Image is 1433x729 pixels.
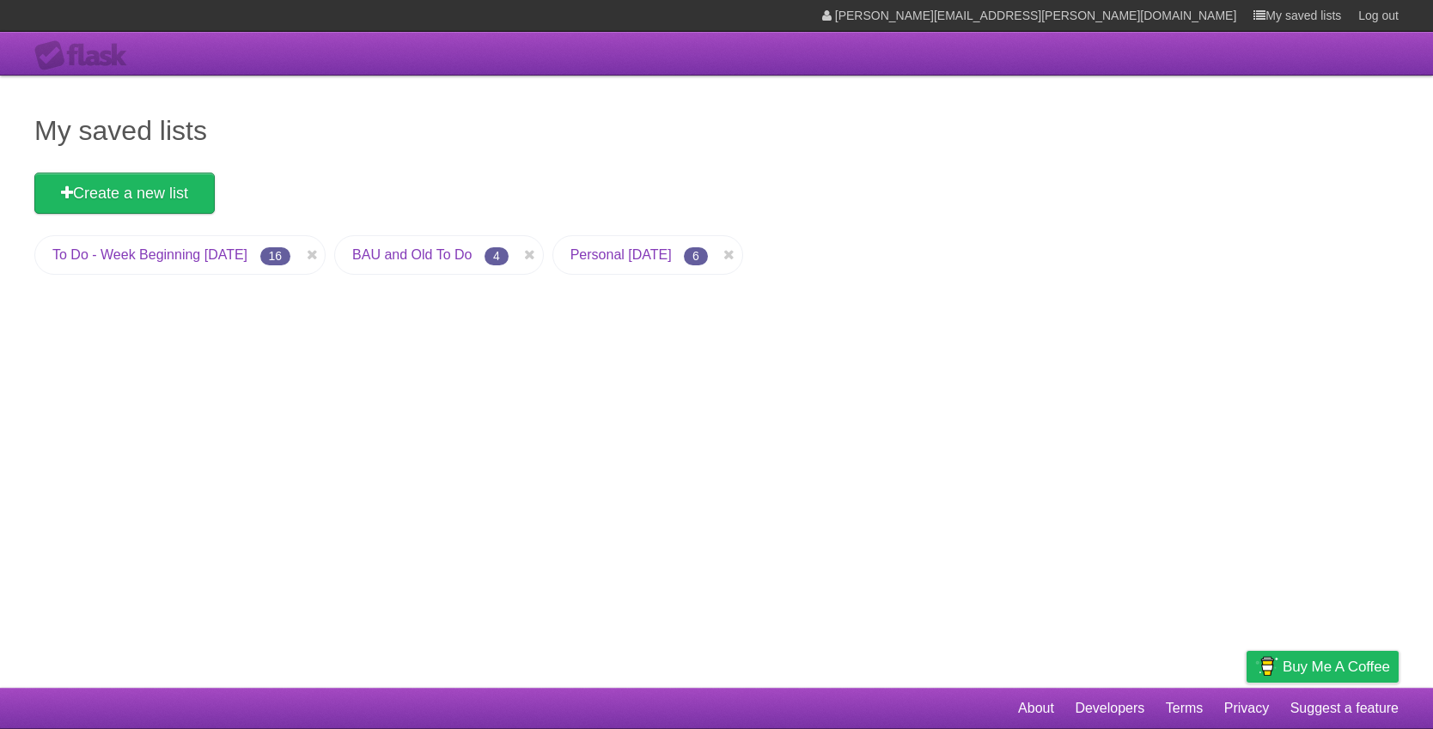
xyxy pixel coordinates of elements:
span: 4 [485,247,509,265]
span: 16 [260,247,291,265]
span: 6 [684,247,708,265]
div: Flask [34,40,137,71]
a: Buy me a coffee [1247,651,1399,683]
a: Privacy [1224,692,1269,725]
a: About [1018,692,1054,725]
a: Suggest a feature [1290,692,1399,725]
img: Buy me a coffee [1255,652,1278,681]
a: To Do - Week Beginning [DATE] [52,247,247,262]
a: Terms [1166,692,1204,725]
span: Buy me a coffee [1283,652,1390,682]
a: BAU and Old To Do [352,247,472,262]
a: Personal [DATE] [570,247,672,262]
a: Developers [1075,692,1144,725]
a: Create a new list [34,173,215,214]
h1: My saved lists [34,110,1399,151]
